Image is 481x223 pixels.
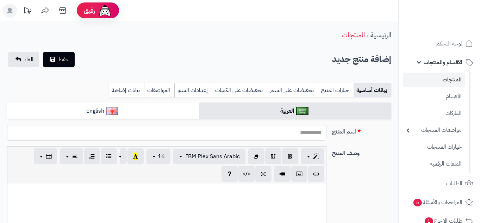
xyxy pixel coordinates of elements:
[403,73,465,87] a: المنتجات
[403,123,465,138] a: مواصفات المنتجات
[354,83,391,97] a: بيانات أساسية
[106,107,118,115] img: English
[329,146,394,157] label: وصف المنتج
[403,175,477,192] a: الطلبات
[413,197,462,207] span: المراجعات والأسئلة
[332,52,391,67] h2: إضافة منتج جديد
[446,179,462,188] span: الطلبات
[403,35,477,52] a: لوحة التحكم
[109,83,144,97] a: بيانات إضافية
[403,156,465,172] a: الملفات الرقمية
[43,52,75,67] button: حفظ
[296,107,308,115] img: العربية
[186,152,240,161] span: IBM Plex Sans Arabic
[58,55,69,64] span: حفظ
[146,149,170,164] button: 16
[370,30,391,40] a: الرئيسية
[158,152,165,161] span: 16
[212,83,267,97] a: تخفيضات على الكميات
[436,39,462,49] span: لوحة التحكم
[267,83,318,97] a: تخفيضات على السعر
[98,4,112,18] img: ai-face.png
[144,83,174,97] a: المواصفات
[173,149,245,164] button: IBM Plex Sans Arabic
[24,55,33,64] span: الغاء
[199,103,392,120] a: العربية
[403,194,477,211] a: المراجعات والأسئلة5
[19,4,36,19] a: تحديثات المنصة
[342,30,365,40] a: المنتجات
[329,125,394,136] label: اسم المنتج
[174,83,212,97] a: إعدادات السيو
[424,57,462,67] span: الأقسام والمنتجات
[318,83,354,97] a: خيارات المنتج
[403,106,465,121] a: الماركات
[403,140,465,155] a: خيارات المنتجات
[7,103,199,120] a: English
[403,89,465,104] a: الأقسام
[413,199,422,206] span: 5
[8,52,39,67] a: الغاء
[84,6,95,15] span: رفيق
